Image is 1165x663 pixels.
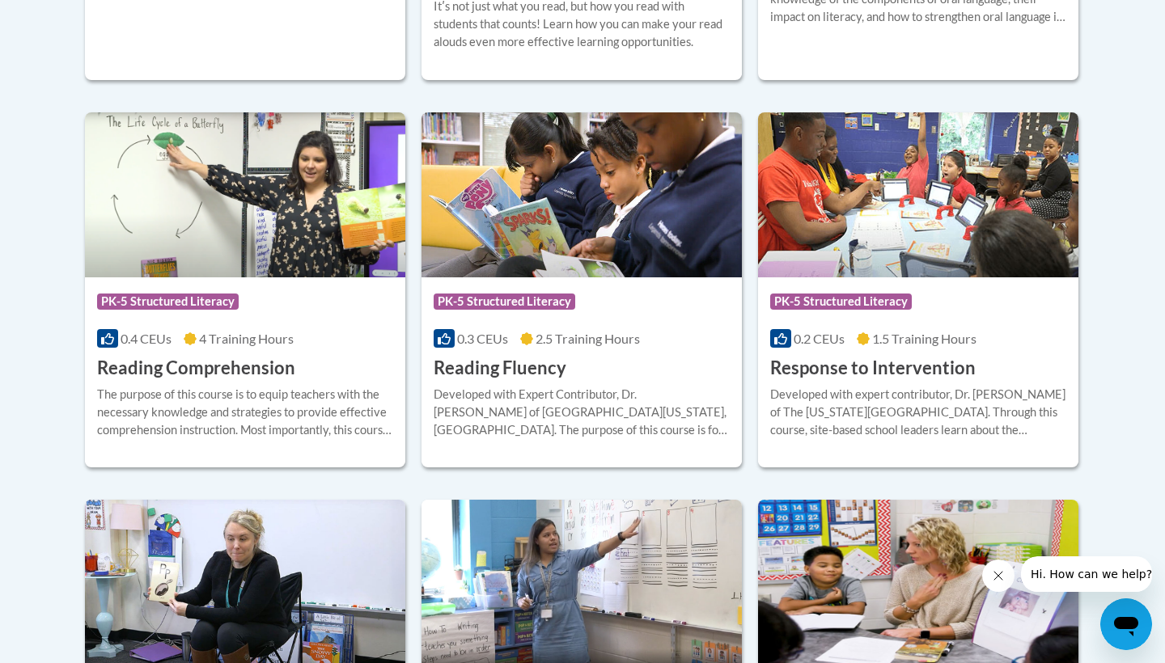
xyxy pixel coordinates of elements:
span: 2.5 Training Hours [536,331,640,346]
h3: Response to Intervention [770,356,976,381]
h3: Reading Comprehension [97,356,295,381]
span: PK-5 Structured Literacy [97,293,239,310]
span: PK-5 Structured Literacy [434,293,575,310]
a: Course LogoPK-5 Structured Literacy0.3 CEUs2.5 Training Hours Reading FluencyDeveloped with Exper... [422,112,742,468]
a: Course LogoPK-5 Structured Literacy0.4 CEUs4 Training Hours Reading ComprehensionThe purpose of t... [85,112,405,468]
img: Course Logo [85,112,405,277]
span: PK-5 Structured Literacy [770,293,912,310]
h3: Reading Fluency [434,356,566,381]
span: 1.5 Training Hours [872,331,976,346]
img: Course Logo [422,112,742,277]
span: 0.3 CEUs [457,331,508,346]
span: 0.4 CEUs [121,331,172,346]
a: Course LogoPK-5 Structured Literacy0.2 CEUs1.5 Training Hours Response to InterventionDeveloped w... [758,112,1078,468]
img: Course Logo [758,112,1078,277]
span: 0.2 CEUs [794,331,845,346]
iframe: Close message [982,560,1015,592]
div: Developed with expert contributor, Dr. [PERSON_NAME] of The [US_STATE][GEOGRAPHIC_DATA]. Through ... [770,386,1066,439]
div: The purpose of this course is to equip teachers with the necessary knowledge and strategies to pr... [97,386,393,439]
iframe: Button to launch messaging window [1100,598,1152,650]
span: 4 Training Hours [199,331,294,346]
iframe: Message from company [1021,556,1152,592]
div: Developed with Expert Contributor, Dr. [PERSON_NAME] of [GEOGRAPHIC_DATA][US_STATE], [GEOGRAPHIC_... [434,386,730,439]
